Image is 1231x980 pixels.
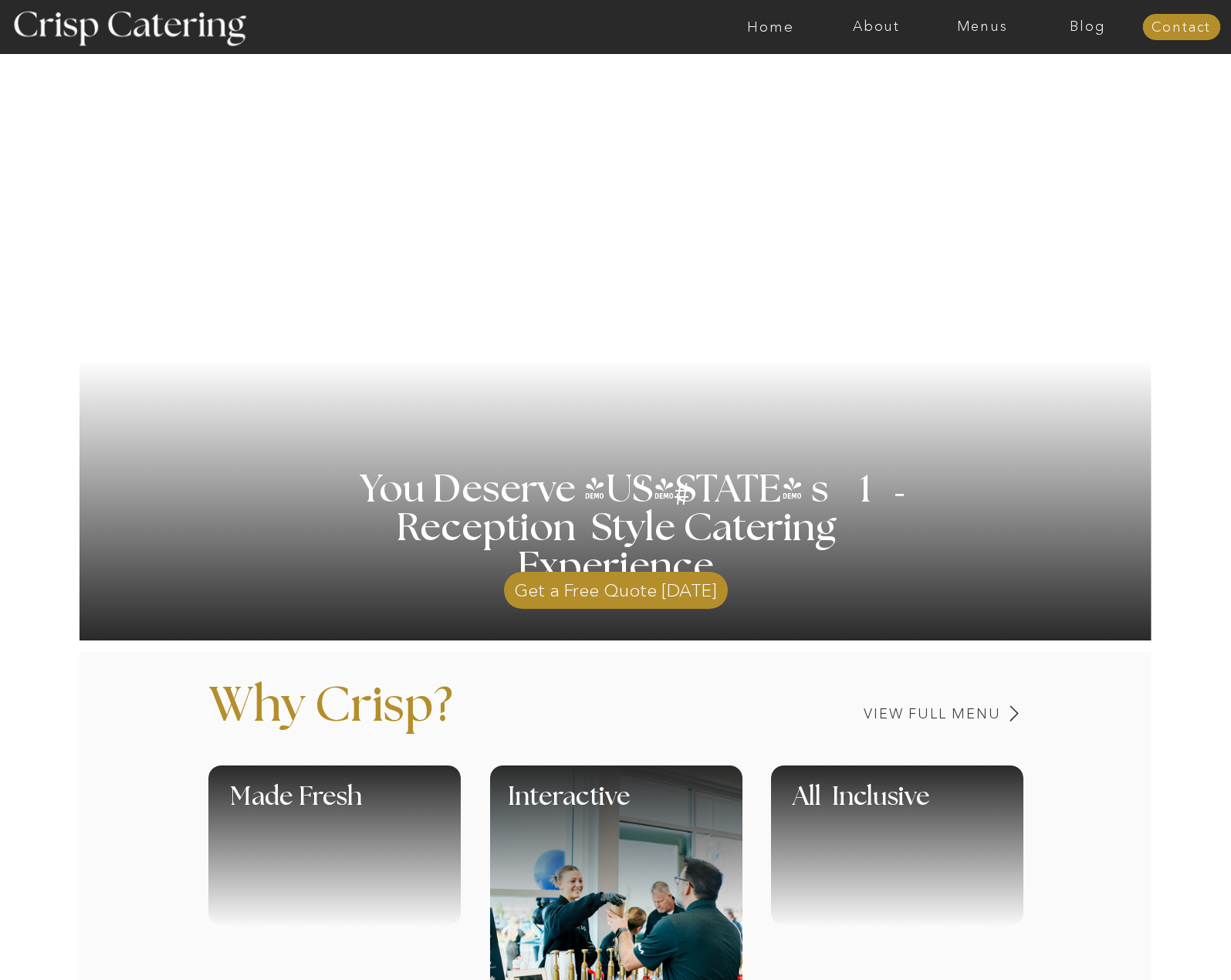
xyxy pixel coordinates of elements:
[718,19,823,35] a: Home
[756,707,1001,721] a: View Full Menu
[1142,20,1220,35] a: Contact
[864,453,909,541] h3: '
[208,682,624,753] p: Why Crisp?
[823,19,929,35] a: About
[1035,19,1141,35] a: Blog
[230,785,515,830] h1: Made Fresh
[611,471,675,510] h3: '
[640,479,728,524] h3: #
[793,785,1070,830] h1: All Inclusive
[504,564,728,609] a: Get a Free Quote [DATE]
[306,471,926,586] h1: You Deserve [US_STATE] s 1 Reception Style Catering Experience
[929,19,1035,35] a: Menus
[508,785,838,830] h1: Interactive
